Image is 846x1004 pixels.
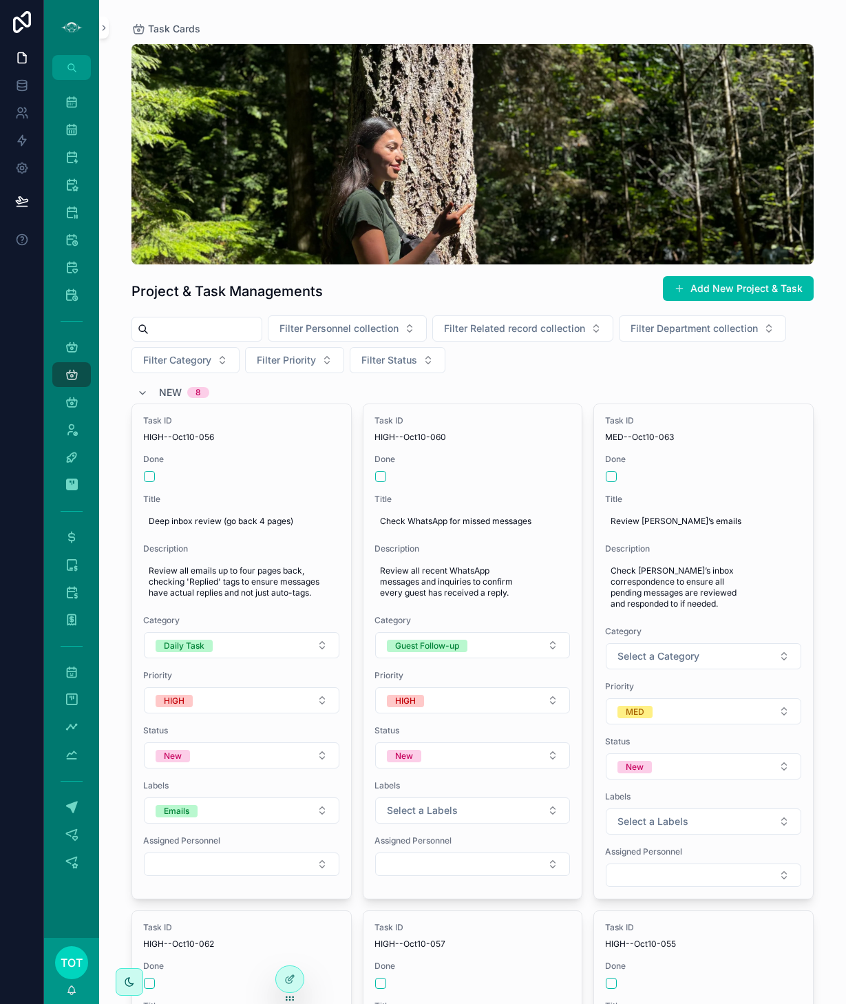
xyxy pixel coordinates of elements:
span: Filter Related record collection [444,322,585,335]
div: New [395,750,413,762]
div: MED [626,706,644,718]
span: Filter Category [143,353,211,367]
button: Select Button [375,742,571,768]
span: Done [143,454,340,465]
span: HIGH--Oct10-055 [605,939,802,950]
button: Select Button [350,347,445,373]
button: Select Button [144,632,339,658]
span: Description [374,543,571,554]
span: Category [143,615,340,626]
span: Labels [374,780,571,791]
span: Deep inbox review (go back 4 pages) [149,516,335,527]
button: Add New Project & Task [663,276,814,301]
span: HIGH--Oct10-056 [143,432,340,443]
span: Title [605,494,802,505]
span: Title [143,494,340,505]
div: scrollable content [44,80,99,892]
button: Select Button [144,853,339,876]
button: Unselect EMAILS [156,804,198,817]
span: Check [PERSON_NAME]’s inbox correspondence to ensure all pending messages are reviewed and respon... [611,565,796,609]
span: Task ID [605,922,802,933]
h1: Project & Task Managements [131,282,323,301]
span: Status [143,725,340,736]
button: Select Button [144,687,339,713]
span: Done [605,454,802,465]
span: Priority [605,681,802,692]
span: Done [143,961,340,972]
span: Assigned Personnel [143,835,340,846]
button: Select Button [131,347,240,373]
a: Task IDMED--Oct10-063DoneTitleReview [PERSON_NAME]’s emailsDescriptionCheck [PERSON_NAME]’s inbox... [593,404,814,899]
span: Select a Labels [387,804,458,817]
button: Select Button [606,698,801,724]
button: Select Button [606,808,801,835]
span: HIGH--Oct10-057 [374,939,571,950]
span: Labels [143,780,340,791]
button: Select Button [144,742,339,768]
button: Select Button [375,687,571,713]
div: New [626,761,644,773]
span: Filter Status [361,353,417,367]
button: Select Button [144,797,339,824]
button: Select Button [606,753,801,780]
span: Select a Category [617,649,699,663]
span: MED--Oct10-063 [605,432,802,443]
img: App logo [61,17,83,39]
span: Task ID [143,415,340,426]
span: Assigned Personnel [605,846,802,857]
span: Done [605,961,802,972]
button: Select Button [375,797,571,824]
div: HIGH [395,695,416,707]
span: Task ID [374,922,571,933]
span: Review [PERSON_NAME]’s emails [611,516,796,527]
button: Select Button [432,315,613,342]
span: Task ID [143,922,340,933]
span: Labels [605,791,802,802]
button: Select Button [245,347,344,373]
span: HIGH--Oct10-060 [374,432,571,443]
div: Guest Follow-up [395,640,459,652]
span: Priority [143,670,340,681]
button: Select Button [606,864,801,887]
button: Select Button [268,315,427,342]
span: Review all recent WhatsApp messages and inquiries to confirm every guest has received a reply. [380,565,566,598]
span: Check WhatsApp for missed messages [380,516,566,527]
span: Select a Labels [617,815,688,828]
div: Daily Task [164,640,204,652]
div: 8 [195,387,201,398]
span: HIGH--Oct10-062 [143,939,340,950]
span: New [159,386,182,399]
span: Status [605,736,802,747]
span: Task ID [605,415,802,426]
span: Filter Department collection [631,322,758,335]
span: Priority [374,670,571,681]
span: TOT [61,954,83,971]
span: Description [143,543,340,554]
span: Status [374,725,571,736]
span: Category [605,626,802,637]
button: Select Button [606,643,801,669]
span: Filter Priority [257,353,316,367]
span: Done [374,454,571,465]
a: Task IDHIGH--Oct10-060DoneTitleCheck WhatsApp for missed messagesDescriptionReview all recent Wha... [363,404,583,899]
div: Emails [164,805,189,817]
a: Task IDHIGH--Oct10-056DoneTitleDeep inbox review (go back 4 pages)DescriptionReview all emails up... [131,404,352,899]
span: Filter Personnel collection [279,322,399,335]
div: New [164,750,182,762]
span: Review all emails up to four pages back, checking 'Replied' tags to ensure messages have actual r... [149,565,335,598]
span: Done [374,961,571,972]
span: Task ID [374,415,571,426]
span: Task Cards [148,22,200,36]
a: Task Cards [131,22,200,36]
span: Description [605,543,802,554]
span: Title [374,494,571,505]
span: Category [374,615,571,626]
button: Select Button [375,632,571,658]
span: Assigned Personnel [374,835,571,846]
div: HIGH [164,695,184,707]
button: Select Button [375,853,571,876]
button: Select Button [619,315,786,342]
